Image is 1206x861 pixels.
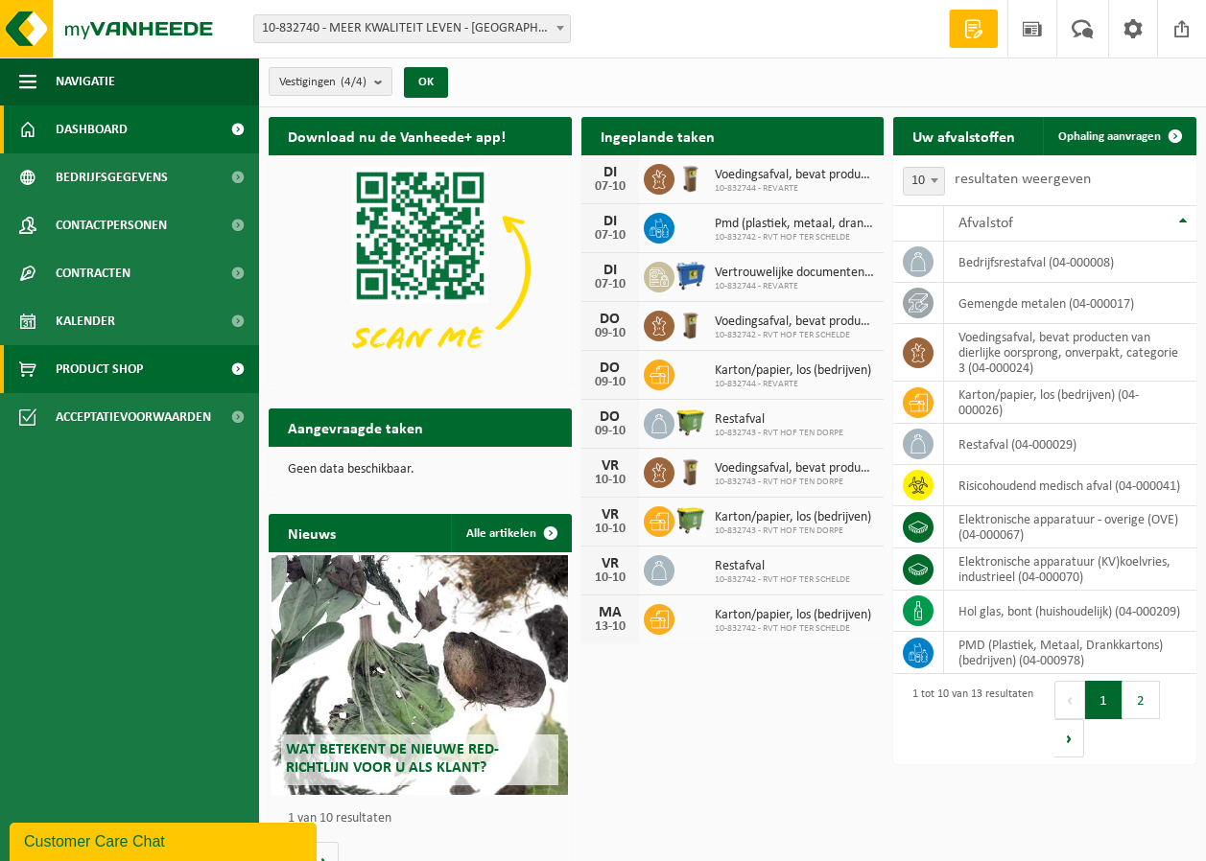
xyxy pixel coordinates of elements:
span: Voedingsafval, bevat producten van dierlijke oorsprong, onverpakt, categorie 3 [715,314,875,330]
span: Wat betekent de nieuwe RED-richtlijn voor u als klant? [286,742,499,776]
span: 10-832743 - RVT HOF TEN DORPE [715,428,843,439]
button: OK [404,67,448,98]
h2: Nieuws [269,514,355,551]
div: VR [591,507,629,523]
p: Geen data beschikbaar. [288,463,553,477]
div: DO [591,361,629,376]
span: Afvalstof [958,216,1013,231]
td: restafval (04-000029) [944,424,1196,465]
span: Karton/papier, los (bedrijven) [715,510,871,525]
count: (4/4) [341,76,367,88]
span: Acceptatievoorwaarden [56,393,211,441]
span: 10-832742 - RVT HOF TER SCHELDE [715,623,871,635]
div: DI [591,165,629,180]
h2: Aangevraagde taken [269,408,442,446]
a: Wat betekent de nieuwe RED-richtlijn voor u als klant? [272,555,568,795]
div: 10-10 [591,474,629,487]
div: 1 tot 10 van 13 resultaten [903,679,1033,759]
button: Vestigingen(4/4) [269,67,392,96]
td: elektronische apparatuur (KV)koelvries, industrieel (04-000070) [944,548,1196,591]
span: 10-832744 - REVARTE [715,379,871,390]
button: Previous [1054,681,1085,719]
a: Ophaling aanvragen [1043,117,1194,155]
div: 07-10 [591,229,629,243]
img: WB-0140-HPE-BN-01 [674,308,707,340]
span: Ophaling aanvragen [1058,130,1161,143]
span: Contactpersonen [56,201,167,249]
span: 10-832743 - RVT HOF TEN DORPE [715,477,875,488]
span: 10-832742 - RVT HOF TER SCHELDE [715,574,850,586]
p: 1 van 10 resultaten [288,812,562,826]
img: WB-0660-HPE-BE-04 [674,259,707,291]
div: VR [591,458,629,474]
span: Pmd (plastiek, metaal, drankkartons) (bedrijven) [715,217,875,232]
td: gemengde metalen (04-000017) [944,283,1196,324]
span: 10-832740 - MEER KWALITEIT LEVEN - ANTWERPEN [253,14,571,43]
span: Vertrouwelijke documenten (recyclage) [715,266,875,281]
span: Restafval [715,412,843,428]
span: Voedingsafval, bevat producten van dierlijke oorsprong, onverpakt, categorie 3 [715,461,875,477]
td: PMD (Plastiek, Metaal, Drankkartons) (bedrijven) (04-000978) [944,632,1196,674]
span: Kalender [56,297,115,345]
button: Next [1054,719,1084,757]
span: 10-832743 - RVT HOF TEN DORPE [715,525,871,537]
div: 09-10 [591,376,629,389]
img: Download de VHEPlus App [269,155,572,383]
td: karton/papier, los (bedrijven) (04-000026) [944,382,1196,424]
span: Restafval [715,559,850,574]
div: 09-10 [591,425,629,438]
td: elektronische apparatuur - overige (OVE) (04-000067) [944,506,1196,548]
div: 10-10 [591,571,629,585]
div: DO [591,312,629,327]
div: 07-10 [591,278,629,291]
span: 10-832744 - REVARTE [715,281,875,292]
span: Karton/papier, los (bedrijven) [715,608,871,623]
div: MA [591,605,629,620]
div: 13-10 [591,620,629,634]
img: WB-1100-HPE-GN-50 [674,406,707,438]
span: 10-832742 - RVT HOF TER SCHELDE [715,232,875,244]
span: 10-832740 - MEER KWALITEIT LEVEN - ANTWERPEN [254,15,570,42]
h2: Ingeplande taken [581,117,734,154]
h2: Download nu de Vanheede+ app! [269,117,525,154]
span: Dashboard [56,105,128,153]
img: WB-0140-HPE-BN-01 [674,161,707,194]
td: bedrijfsrestafval (04-000008) [944,242,1196,283]
span: 10-832744 - REVARTE [715,183,875,195]
span: Contracten [56,249,130,297]
img: WB-0140-HPE-BN-01 [674,454,707,487]
button: 1 [1085,681,1123,719]
a: Alle artikelen [451,514,570,552]
div: 09-10 [591,327,629,340]
span: Navigatie [56,58,115,105]
div: DI [591,263,629,278]
div: VR [591,556,629,571]
span: 10 [903,167,945,196]
td: voedingsafval, bevat producten van dierlijke oorsprong, onverpakt, categorie 3 (04-000024) [944,324,1196,382]
button: 2 [1123,681,1160,719]
iframe: chat widget [10,819,320,861]
span: 10-832742 - RVT HOF TER SCHELDE [715,330,875,341]
div: DI [591,214,629,229]
span: Bedrijfsgegevens [56,153,168,201]
span: Karton/papier, los (bedrijven) [715,363,871,379]
span: 10 [904,168,944,195]
img: WB-1100-HPE-GN-50 [674,503,707,536]
span: Voedingsafval, bevat producten van dierlijke oorsprong, onverpakt, categorie 3 [715,168,875,183]
span: Vestigingen [279,68,367,97]
td: hol glas, bont (huishoudelijk) (04-000209) [944,591,1196,632]
span: Product Shop [56,345,143,393]
label: resultaten weergeven [955,172,1091,187]
td: risicohoudend medisch afval (04-000041) [944,465,1196,506]
div: DO [591,409,629,425]
h2: Uw afvalstoffen [893,117,1034,154]
div: 07-10 [591,180,629,194]
div: 10-10 [591,523,629,536]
